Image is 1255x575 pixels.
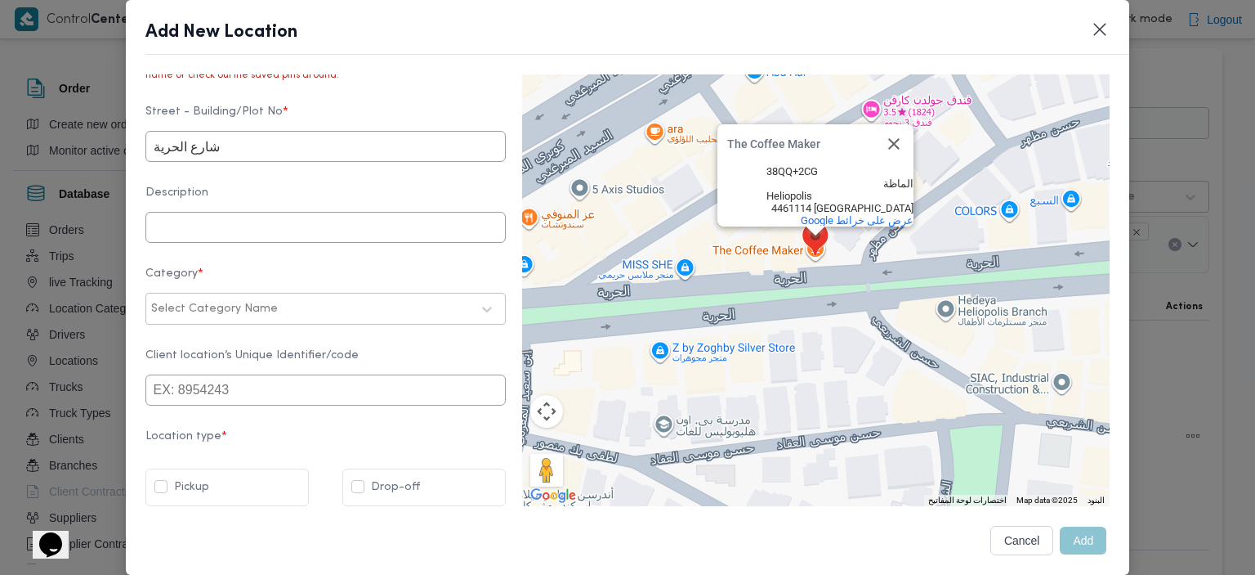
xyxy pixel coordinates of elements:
[145,267,506,293] label: Category
[1088,496,1105,505] a: البنود
[526,485,580,506] img: Google
[530,395,563,428] button: عناصر التحكّم بطريقة عرض الخريطة
[766,190,913,202] div: Heliopolis
[1090,20,1110,39] button: Closes this modal window
[766,165,913,177] div: 38QQ+2CG
[766,202,913,214] div: [GEOGRAPHIC_DATA]‬ 4461114
[526,485,580,506] a: ‏فتح هذه المنطقة في "خرائط Google" (يؤدي ذلك إلى فتح نافذة جديدة)
[154,478,209,497] label: Pickup
[145,186,506,212] label: Description
[1060,527,1106,555] button: Add
[151,303,278,316] div: Select Category Name
[874,124,913,164] button: إغلاق
[928,495,1007,506] button: اختصارات لوحة المفاتيح
[990,526,1054,555] button: Cancel
[145,430,506,456] label: Location type
[727,138,874,150] div: The Coffee Maker
[717,124,913,227] div: The Coffee Maker
[801,214,913,227] a: ‏عرض على خرائط Google
[351,478,420,497] label: Drop-off
[145,349,506,375] label: Client location’s Unique Identifier/code
[1016,496,1078,505] span: Map data ©2025
[145,20,1150,55] header: Add New Location
[145,106,506,131] label: Street - Building/Plot No
[530,454,563,487] button: اسحب الدليل على الخريطة لفتح "التجوّل الافتراضي".
[16,510,69,559] iframe: chat widget
[145,375,506,406] input: EX: 8954243
[766,177,913,190] div: الماظة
